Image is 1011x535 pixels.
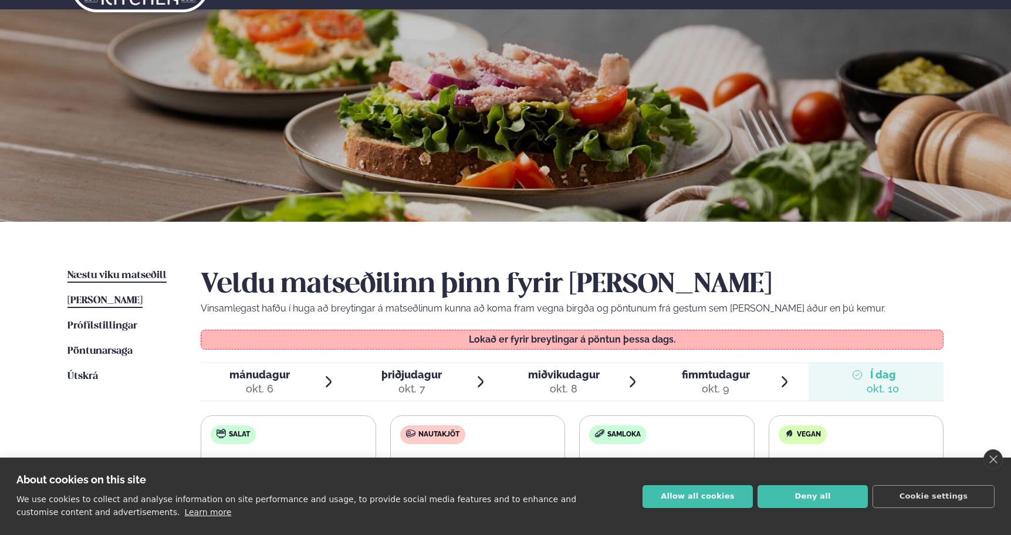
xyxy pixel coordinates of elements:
[67,294,143,308] a: [PERSON_NAME]
[873,485,995,508] button: Cookie settings
[758,485,868,508] button: Deny all
[528,382,600,396] div: okt. 8
[682,368,750,381] span: fimmtudagur
[16,473,146,486] strong: About cookies on this site
[229,368,290,381] span: mánudagur
[67,319,137,333] a: Prófílstillingar
[607,430,641,439] span: Samloka
[67,269,167,283] a: Næstu viku matseðill
[406,429,415,438] img: beef.svg
[67,321,137,331] span: Prófílstillingar
[983,449,1003,469] a: close
[67,346,133,356] span: Pöntunarsaga
[643,485,753,508] button: Allow all cookies
[785,429,794,438] img: Vegan.svg
[67,370,98,384] a: Útskrá
[528,368,600,381] span: miðvikudagur
[418,430,459,439] span: Nautakjöt
[615,453,718,529] img: Pizza-Bread.png
[229,382,290,396] div: okt. 6
[229,430,250,439] span: Salat
[201,269,944,302] h2: Veldu matseðilinn þinn fyrir [PERSON_NAME]
[797,430,821,439] span: Vegan
[682,382,750,396] div: okt. 9
[381,368,442,381] span: þriðjudagur
[201,302,944,316] p: Vinsamlegast hafðu í huga að breytingar á matseðlinum kunna að koma fram vegna birgða og pöntunum...
[236,453,340,529] img: Vegan.png
[867,368,899,382] span: Í dag
[381,382,442,396] div: okt. 7
[804,453,908,529] img: Vegan.png
[595,429,604,438] img: sandwich-new-16px.svg
[67,270,167,280] span: Næstu viku matseðill
[867,382,899,396] div: okt. 10
[67,371,98,381] span: Útskrá
[16,495,576,517] p: We use cookies to collect and analyse information on site performance and usage, to provide socia...
[67,296,143,306] span: [PERSON_NAME]
[217,429,226,438] img: salad.svg
[425,453,529,529] img: Beef-Meat.png
[213,335,932,344] p: Lokað er fyrir breytingar á pöntun þessa dags.
[184,507,231,517] a: Learn more
[67,344,133,358] a: Pöntunarsaga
